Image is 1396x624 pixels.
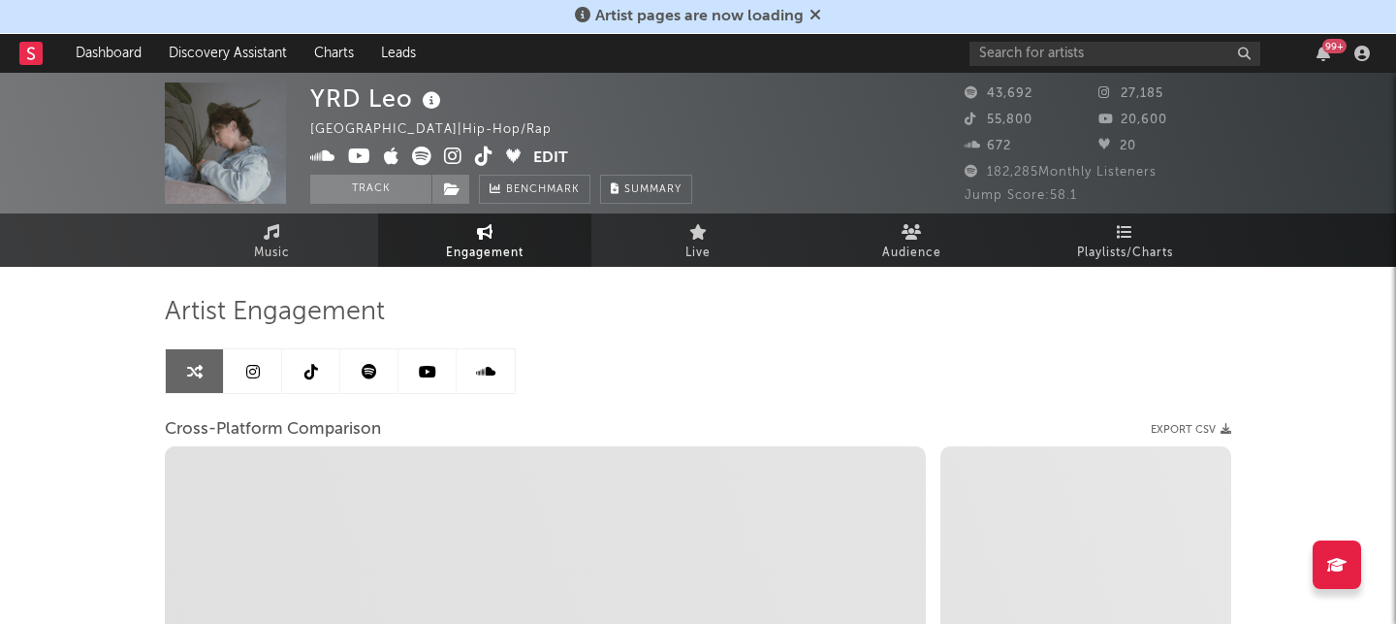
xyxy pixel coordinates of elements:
[1098,114,1167,126] span: 20,600
[310,175,431,204] button: Track
[301,34,367,73] a: Charts
[367,34,429,73] a: Leads
[965,189,1077,202] span: Jump Score: 58.1
[165,213,378,267] a: Music
[1322,39,1347,53] div: 99 +
[965,114,1032,126] span: 55,800
[809,9,821,24] span: Dismiss
[591,213,805,267] a: Live
[378,213,591,267] a: Engagement
[595,9,804,24] span: Artist pages are now loading
[165,301,385,324] span: Artist Engagement
[882,242,941,265] span: Audience
[1098,140,1136,152] span: 20
[1098,87,1163,100] span: 27,185
[310,118,574,142] div: [GEOGRAPHIC_DATA] | Hip-Hop/Rap
[1077,242,1173,265] span: Playlists/Charts
[965,166,1157,179] span: 182,285 Monthly Listeners
[685,242,711,265] span: Live
[62,34,155,73] a: Dashboard
[805,213,1018,267] a: Audience
[533,147,568,171] button: Edit
[310,82,446,115] div: YRD Leo
[965,87,1032,100] span: 43,692
[155,34,301,73] a: Discovery Assistant
[965,140,1011,152] span: 672
[1151,424,1231,436] button: Export CSV
[254,242,290,265] span: Music
[506,179,580,202] span: Benchmark
[969,42,1260,66] input: Search for artists
[1018,213,1231,267] a: Playlists/Charts
[1317,46,1330,61] button: 99+
[479,175,590,204] a: Benchmark
[446,242,523,265] span: Engagement
[165,418,381,442] span: Cross-Platform Comparison
[624,184,682,195] span: Summary
[600,175,692,204] button: Summary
